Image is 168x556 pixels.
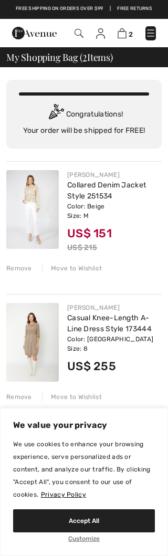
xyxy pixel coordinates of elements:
div: [PERSON_NAME] [67,303,162,312]
div: Move to Wishlist [42,392,102,402]
a: Casual Knee-Length A-Line Dress Style 173444 [67,313,152,333]
div: Color: [GEOGRAPHIC_DATA] Size: 8 [67,334,162,353]
div: Color: Beige Size: M [67,202,162,221]
div: Congratulations! Your order will be shipped for FREE! [19,104,149,136]
span: 2 [82,50,87,62]
img: 1ère Avenue [12,27,57,39]
span: My Shopping Bag ( Items) [6,53,113,62]
a: 2 [118,28,133,39]
div: Move to Wishlist [42,264,102,273]
img: Shopping Bag [118,28,127,38]
img: Menu [145,28,156,38]
span: | [110,5,111,13]
a: Free shipping on orders over $99 [16,5,103,13]
div: Remove [6,264,32,273]
img: My Info [96,28,105,39]
a: 1ère Avenue [12,28,57,37]
img: Casual Knee-Length A-Line Dress Style 173444 [6,303,59,382]
img: Collared Denim Jacket Style 251534 [6,170,59,249]
a: Privacy Policy [40,490,87,499]
a: Free Returns [117,5,152,13]
a: Collared Denim Jacket Style 251534 [67,181,146,201]
p: We use cookies to enhance your browsing experience, serve personalized ads or content, and analyz... [13,438,155,501]
span: 2 [129,30,133,38]
img: Congratulation2.svg [45,104,66,125]
div: Remove [6,392,32,402]
s: US$ 215 [67,243,97,252]
img: Search [75,29,83,38]
span: US$ 151 [67,226,112,240]
button: Customize [68,532,100,545]
p: We value your privacy [1,419,167,432]
span: US$ 255 [67,359,116,373]
button: Accept All [13,509,155,532]
div: [PERSON_NAME] [67,170,162,180]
